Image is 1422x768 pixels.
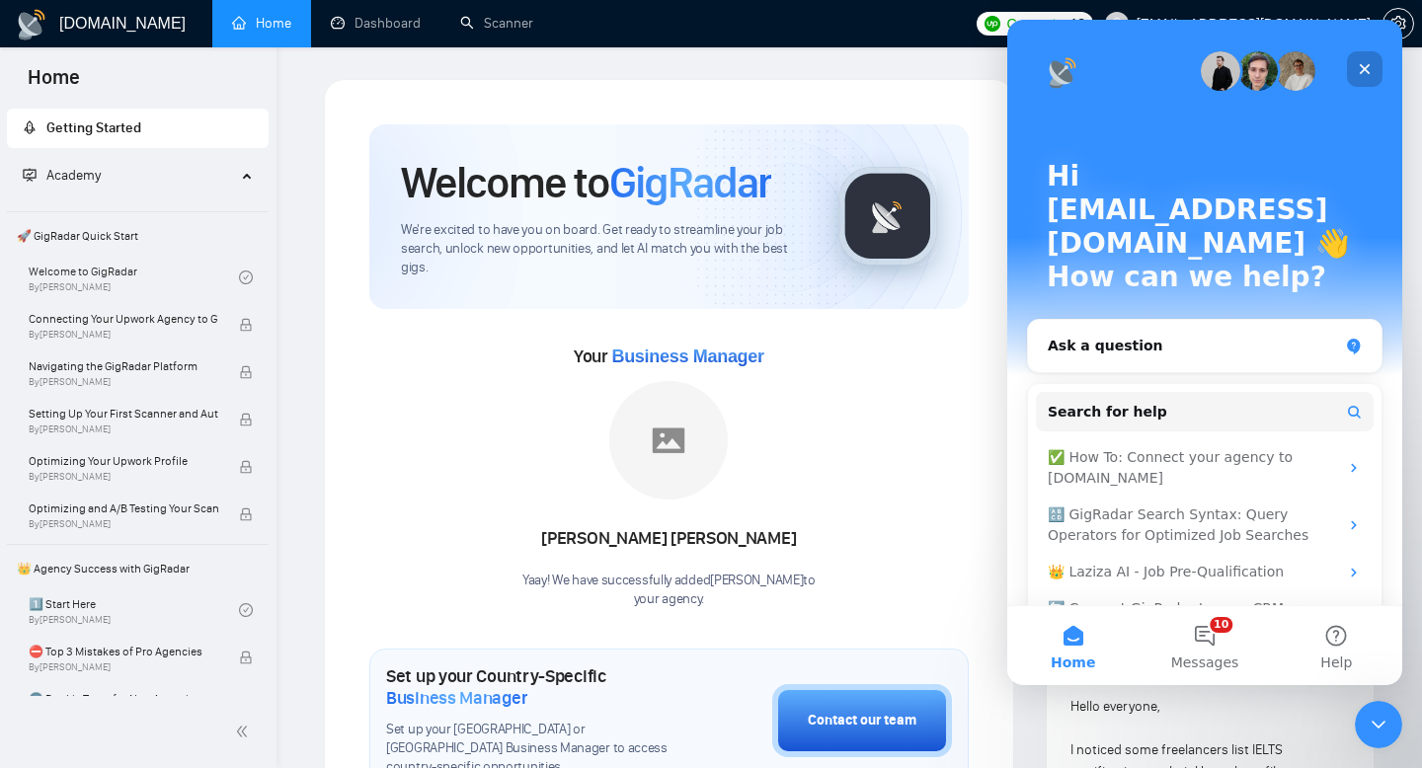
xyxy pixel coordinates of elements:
span: Connecting Your Upwork Agency to GigRadar [29,309,218,329]
span: check-circle [239,270,253,284]
a: Welcome to GigRadarBy[PERSON_NAME] [29,256,239,299]
span: Connects: [1006,13,1066,35]
span: double-left [235,722,255,741]
span: 👑 Agency Success with GigRadar [9,549,267,588]
span: fund-projection-screen [23,168,37,182]
span: rocket [23,120,37,134]
span: Getting Started [46,119,141,136]
span: ⛔ Top 3 Mistakes of Pro Agencies [29,642,218,661]
span: 🌚 Rookie Traps for New Agencies [29,689,218,709]
a: homeHome [232,15,291,32]
span: By [PERSON_NAME] [29,471,218,483]
span: 🚀 GigRadar Quick Start [9,216,267,256]
iframe: Intercom live chat [1355,701,1402,748]
a: setting [1382,16,1414,32]
span: Optimizing Your Upwork Profile [29,451,218,471]
h1: Welcome to [401,156,771,209]
span: lock [239,460,253,474]
a: dashboardDashboard [331,15,421,32]
span: lock [239,413,253,426]
button: Contact our team [772,684,952,757]
span: Your [574,346,764,367]
span: Setting Up Your First Scanner and Auto-Bidder [29,404,218,423]
span: By [PERSON_NAME] [29,329,218,341]
button: setting [1382,8,1414,39]
span: Home [12,63,96,105]
span: Optimizing and A/B Testing Your Scanner for Better Results [29,499,218,518]
div: Contact our team [808,710,916,731]
a: searchScanner [460,15,533,32]
span: lock [239,651,253,664]
span: By [PERSON_NAME] [29,376,218,388]
span: GigRadar [609,156,771,209]
div: [PERSON_NAME] [PERSON_NAME] [522,522,816,556]
img: upwork-logo.png [985,16,1000,32]
div: Yaay! We have successfully added [PERSON_NAME] to [522,572,816,609]
span: setting [1383,16,1413,32]
span: lock [239,318,253,332]
span: Business Manager [386,687,527,709]
li: Getting Started [7,109,269,148]
img: logo [16,9,47,40]
span: Academy [23,167,101,184]
span: Academy [46,167,101,184]
span: We're excited to have you on board. Get ready to streamline your job search, unlock new opportuni... [401,221,807,277]
iframe: Intercom live chat [1007,20,1402,685]
span: By [PERSON_NAME] [29,518,218,530]
span: Business Manager [611,346,763,366]
span: user [1110,17,1124,31]
span: By [PERSON_NAME] [29,423,218,435]
span: By [PERSON_NAME] [29,661,218,673]
span: 18 [1070,13,1085,35]
span: check-circle [239,603,253,617]
a: 1️⃣ Start HereBy[PERSON_NAME] [29,588,239,632]
span: lock [239,507,253,521]
span: lock [239,365,253,379]
span: Navigating the GigRadar Platform [29,356,218,376]
img: gigradar-logo.png [838,167,937,266]
img: placeholder.png [609,381,728,499]
h1: Set up your Country-Specific [386,665,673,709]
p: your agency . [522,590,816,609]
